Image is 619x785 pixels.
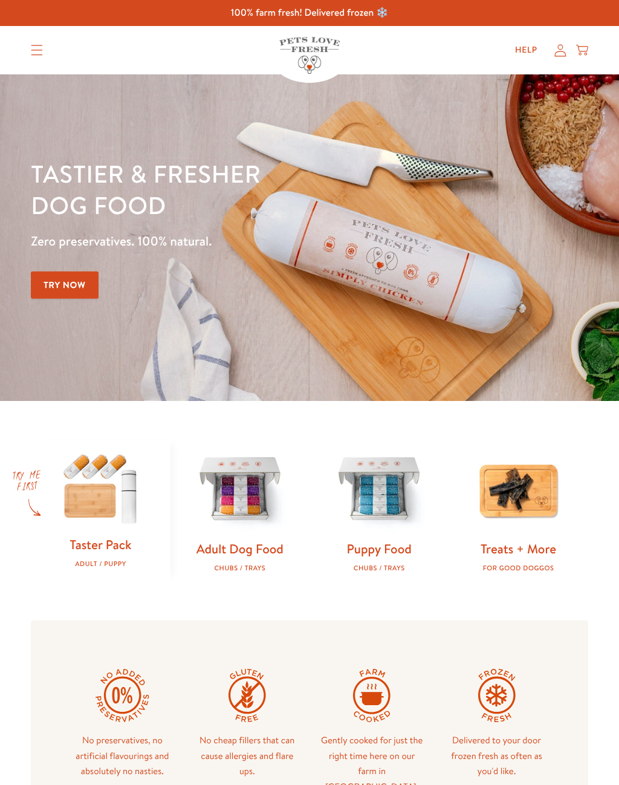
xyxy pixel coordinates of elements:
[195,732,300,779] p: No cheap fillers that can cause allergies and flare ups.
[347,540,412,558] a: Puppy Food
[196,540,284,558] a: Adult Dog Food
[481,540,556,558] a: Treats + More
[190,564,290,572] div: Chubs / Trays
[444,732,549,779] p: Delivered to your door frozen fresh as often as you'd like.
[31,272,99,299] a: Try Now
[279,37,340,74] img: Pets Love Fresh
[31,230,402,252] p: Zero preservatives. 100% natural.
[468,564,568,572] div: For good doggos
[21,35,53,65] summary: Translation missing: en.sections.header.menu
[505,38,547,62] a: Help
[50,560,151,568] div: Adult / Puppy
[31,158,402,221] h1: Tastier & fresher dog food
[329,564,429,572] div: Chubs / Trays
[70,732,175,779] p: No preservatives, no artificial flavourings and absolutely no nasties.
[70,536,131,553] a: Taster Pack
